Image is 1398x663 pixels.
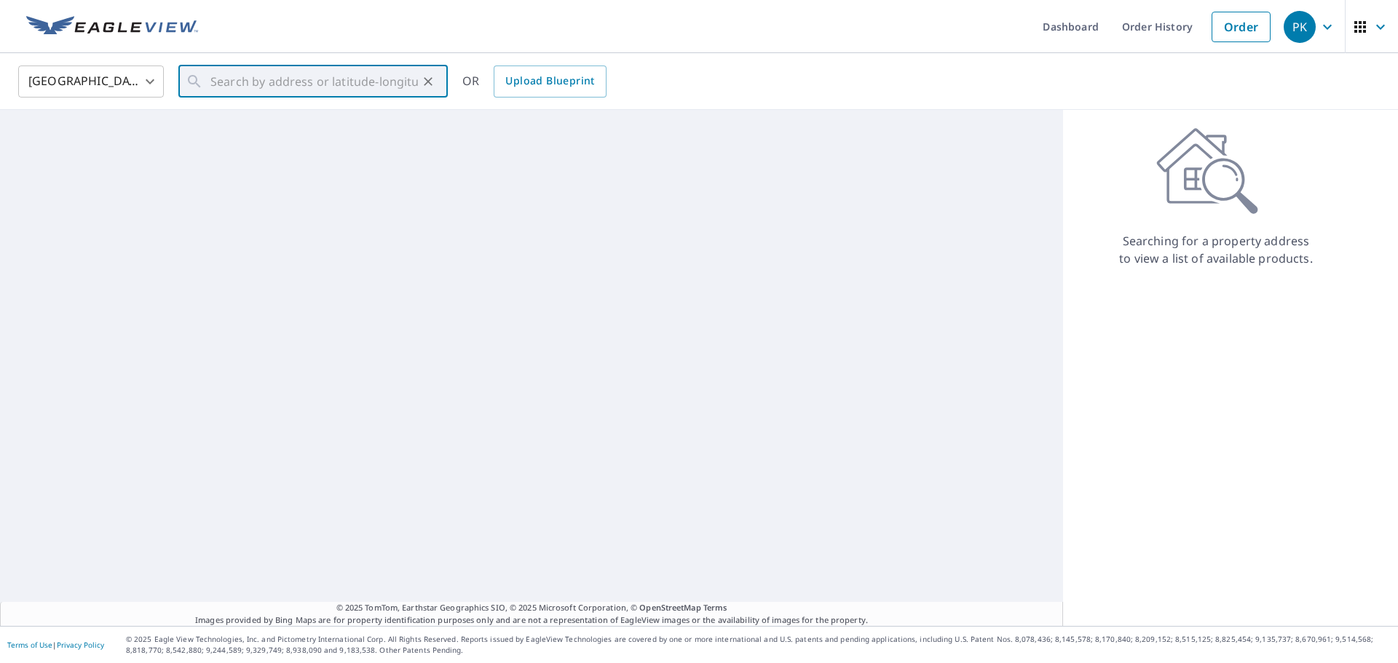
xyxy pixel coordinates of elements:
[18,61,164,102] div: [GEOGRAPHIC_DATA]
[7,640,104,649] p: |
[7,640,52,650] a: Terms of Use
[210,61,418,102] input: Search by address or latitude-longitude
[26,16,198,38] img: EV Logo
[1118,232,1314,267] p: Searching for a property address to view a list of available products.
[462,65,607,98] div: OR
[336,602,727,614] span: © 2025 TomTom, Earthstar Geographics SIO, © 2025 Microsoft Corporation, ©
[505,72,594,90] span: Upload Blueprint
[126,634,1391,656] p: © 2025 Eagle View Technologies, Inc. and Pictometry International Corp. All Rights Reserved. Repo...
[703,602,727,613] a: Terms
[494,65,606,98] a: Upload Blueprint
[639,602,700,613] a: OpenStreetMap
[1212,12,1271,42] a: Order
[418,71,438,92] button: Clear
[1284,11,1316,43] div: PK
[57,640,104,650] a: Privacy Policy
